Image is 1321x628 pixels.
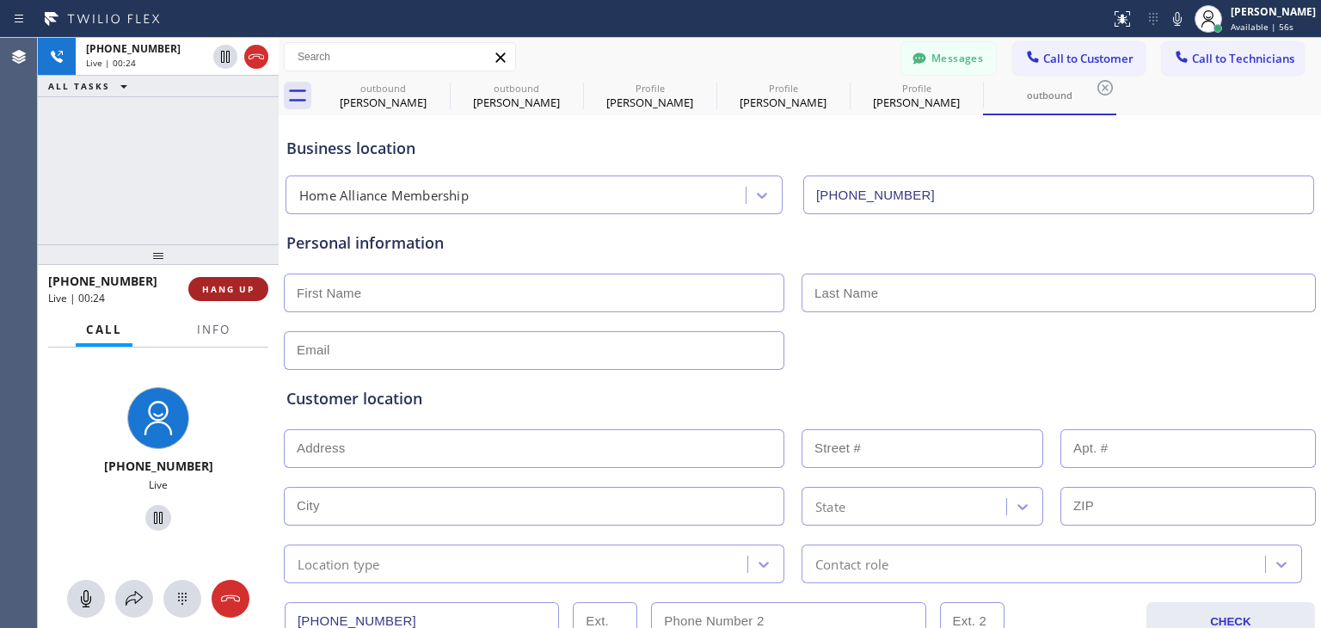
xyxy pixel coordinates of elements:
div: Home Alliance Membership [299,186,469,206]
div: outbound [452,82,581,95]
input: ZIP [1060,487,1316,526]
span: ALL TASKS [48,80,110,92]
input: Street # [802,429,1043,468]
div: Mike Broughton [452,77,581,115]
button: Open directory [115,580,153,618]
div: Customer location [286,387,1313,410]
div: Profile [585,82,715,95]
button: Mute [67,580,105,618]
span: Available | 56s [1231,21,1293,33]
div: Profile [718,82,848,95]
input: Phone Number [803,175,1314,214]
button: Mute [1165,7,1189,31]
div: Steven Wilde [718,77,848,115]
span: [PHONE_NUMBER] [48,273,157,289]
span: [PHONE_NUMBER] [104,458,213,474]
span: Call to Customer [1043,51,1134,66]
button: Hang up [212,580,249,618]
div: [PERSON_NAME] [1231,4,1316,19]
button: Messages [901,42,996,75]
div: [PERSON_NAME] [318,95,448,110]
span: [PHONE_NUMBER] [86,41,181,56]
button: Hold Customer [145,505,171,531]
div: [PERSON_NAME] [718,95,848,110]
span: Live | 00:24 [48,291,105,305]
span: Call [86,322,122,337]
input: Email [284,331,784,370]
div: Contact role [815,554,888,574]
div: Profile [851,82,981,95]
div: [PERSON_NAME] [585,95,715,110]
button: Call to Customer [1013,42,1145,75]
button: Call [76,313,132,347]
span: HANG UP [202,283,255,295]
button: HANG UP [188,277,268,301]
button: Hold Customer [213,45,237,69]
input: Apt. # [1060,429,1316,468]
button: Hang up [244,45,268,69]
span: Live | 00:24 [86,57,136,69]
div: [PERSON_NAME] [851,95,981,110]
div: Location type [298,554,380,574]
input: Address [284,429,784,468]
div: [PERSON_NAME] [452,95,581,110]
button: Call to Technicians [1162,42,1304,75]
input: Last Name [802,274,1316,312]
span: Info [197,322,230,337]
input: First Name [284,274,784,312]
button: ALL TASKS [38,76,144,96]
div: outbound [985,89,1115,102]
div: Mike Broughton [318,77,448,115]
input: City [284,487,784,526]
div: Business location [286,137,1313,160]
div: outbound [318,82,448,95]
div: Mike Broughton [585,77,715,115]
span: Live [149,477,168,492]
span: Call to Technicians [1192,51,1294,66]
button: Info [187,313,241,347]
div: Personal information [286,231,1313,255]
div: Benjamin Albornoz [851,77,981,115]
input: Search [285,43,515,71]
div: State [815,496,845,516]
button: Open dialpad [163,580,201,618]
